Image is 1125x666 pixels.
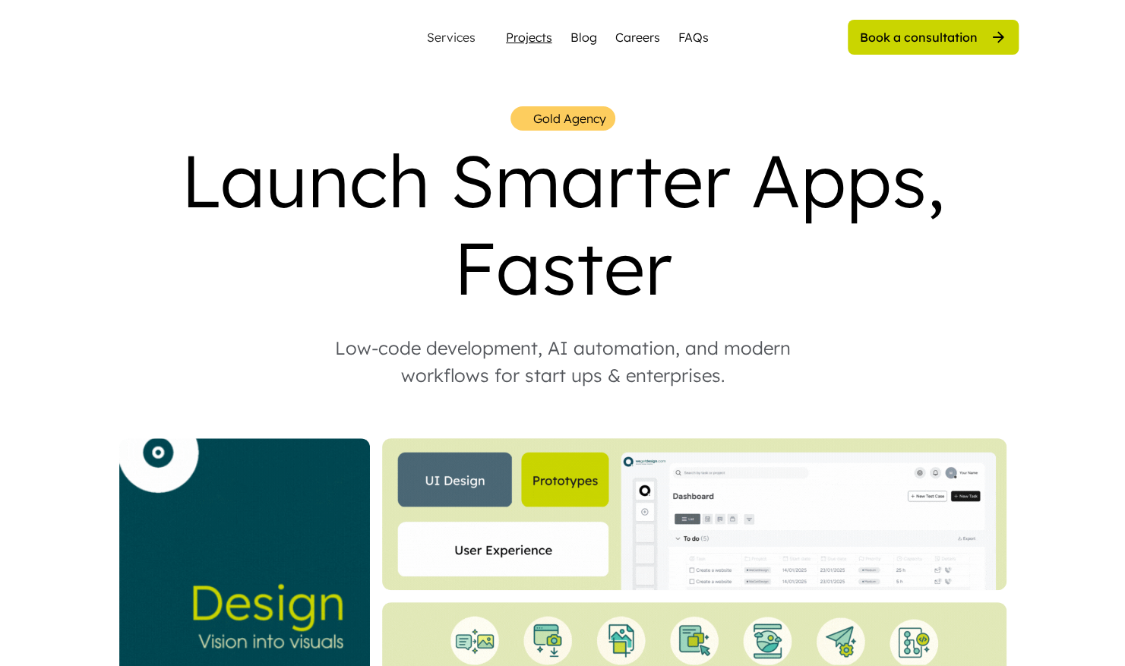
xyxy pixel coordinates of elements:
a: Blog [570,28,597,46]
a: Projects [506,28,552,46]
div: Services [421,31,482,43]
div: Low-code development, AI automation, and modern workflows for start ups & enterprises. [305,334,821,389]
div: Gold Agency [533,109,606,128]
div: Book a consultation [860,29,978,46]
a: FAQs [678,28,709,46]
img: yH5BAEAAAAALAAAAAABAAEAAAIBRAA7 [516,112,529,126]
a: Careers [615,28,660,46]
img: yH5BAEAAAAALAAAAAABAAEAAAIBRAA7 [107,18,278,56]
img: Website%20Landing%20%284%29.gif [382,438,1006,590]
div: Launch Smarter Apps, Faster [107,137,1019,311]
